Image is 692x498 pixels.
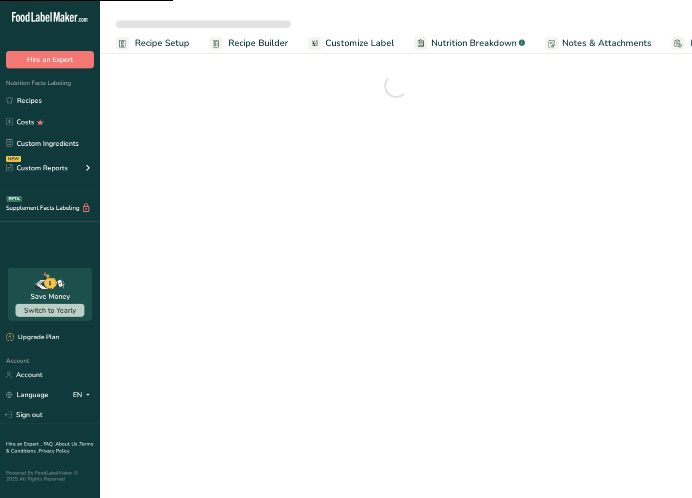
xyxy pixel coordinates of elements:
div: BETA [6,196,22,202]
a: Language [6,386,48,404]
span: Switch to Yearly [24,306,76,315]
span: Customize Label [325,36,394,50]
a: About Us . [55,441,79,448]
a: Notes & Attachments [545,32,652,54]
a: Terms & Conditions . [6,441,93,455]
div: NEW [6,156,21,162]
a: Privacy Policy [38,448,69,455]
div: Custom Reports [6,163,68,173]
button: Switch to Yearly [15,304,84,317]
a: Customize Label [308,32,394,54]
button: Hire an Expert [6,51,94,68]
a: Recipe Builder [209,32,288,54]
a: Nutrition Breakdown [414,32,525,54]
span: Recipe Setup [135,36,189,50]
div: Save Money [30,291,70,302]
a: Recipe Setup [116,32,189,54]
div: Powered By FoodLabelMaker © 2025 All Rights Reserved [6,470,94,482]
span: Nutrition Breakdown [431,36,517,50]
span: Notes & Attachments [562,36,652,50]
span: Recipe Builder [228,36,288,50]
a: Hire an Expert . [6,441,41,448]
div: EN [73,389,94,401]
div: Upgrade Plan [6,333,59,343]
a: FAQ . [43,441,55,448]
